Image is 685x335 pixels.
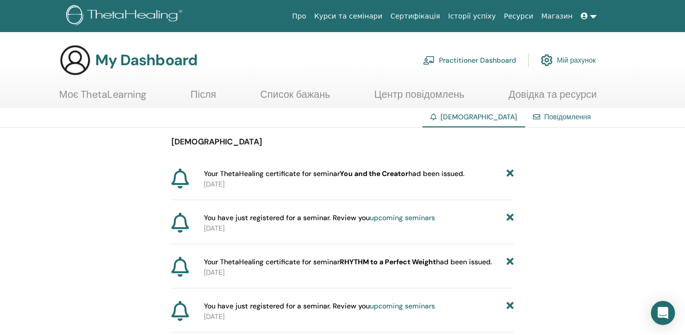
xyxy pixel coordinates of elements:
[66,5,186,28] img: logo.png
[340,169,408,178] b: You and the Creator
[423,49,516,71] a: Practitioner Dashboard
[95,51,197,69] h3: My Dashboard
[370,301,435,310] a: upcoming seminars
[537,7,576,26] a: Магазин
[204,213,435,223] span: You have just registered for a seminar. Review you
[59,88,146,108] a: Моє ThetaLearning
[310,7,386,26] a: Курси та семінари
[340,257,436,266] b: RHYTHM to a Perfect Weight
[370,213,435,222] a: upcoming seminars
[374,88,465,108] a: Центр повідомлень
[204,179,514,190] p: [DATE]
[204,169,465,179] span: Your ThetaHealing certificate for seminar had been issued.
[651,301,675,325] div: Open Intercom Messenger
[260,88,330,108] a: Список бажань
[204,223,514,234] p: [DATE]
[204,301,435,311] span: You have just registered for a seminar. Review you
[544,112,591,121] a: Повідомлення
[541,52,553,69] img: cog.svg
[509,88,597,108] a: Довідка та ресурси
[423,56,435,65] img: chalkboard-teacher.svg
[204,311,514,322] p: [DATE]
[440,112,517,121] span: [DEMOGRAPHIC_DATA]
[171,136,514,148] p: [DEMOGRAPHIC_DATA]
[288,7,310,26] a: Про
[444,7,500,26] a: Історії успіху
[204,267,514,278] p: [DATE]
[190,88,216,108] a: Після
[541,49,596,71] a: Мій рахунок
[204,257,492,267] span: Your ThetaHealing certificate for seminar had been issued.
[59,44,91,76] img: generic-user-icon.jpg
[386,7,444,26] a: Сертифікація
[500,7,538,26] a: Ресурси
